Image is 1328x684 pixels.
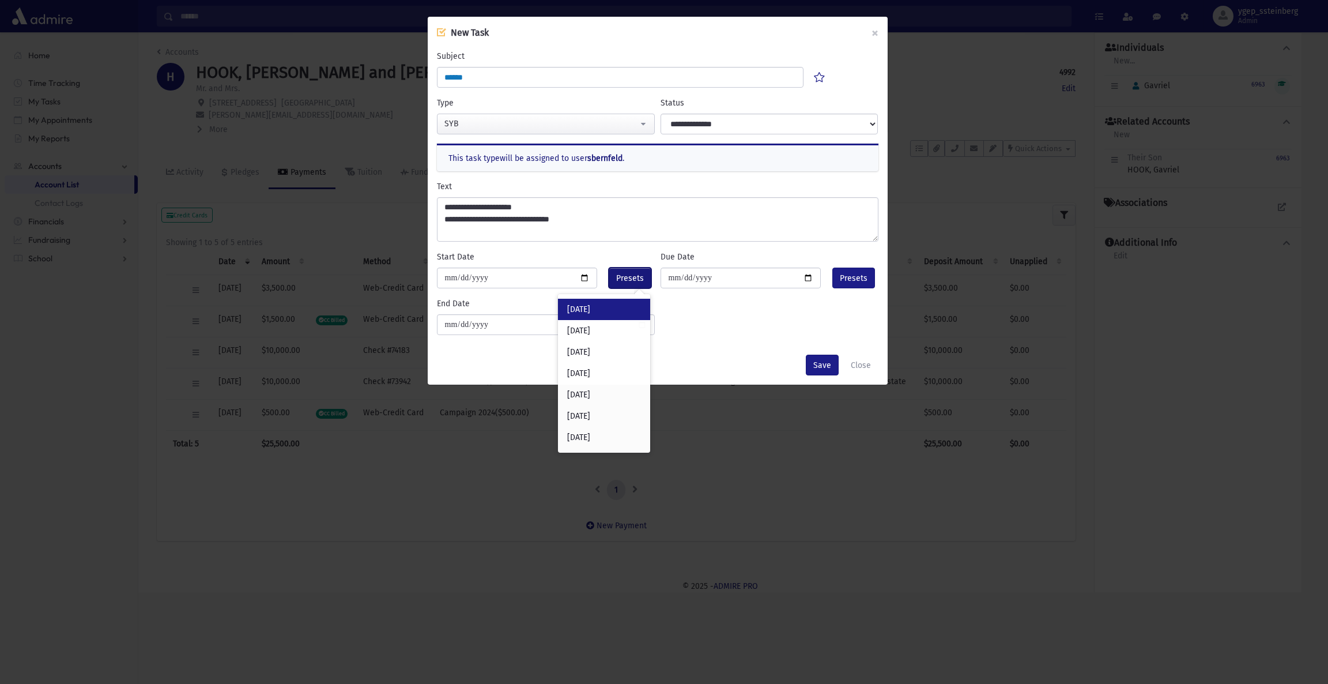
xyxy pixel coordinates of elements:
span: will be assigned to user . [500,153,624,163]
button: SYB [437,114,655,134]
div: [DATE] [558,363,650,384]
div: This task type [437,144,878,171]
button: Presets [832,268,875,288]
label: Status [661,97,684,109]
label: Text [437,181,452,193]
b: sbernfeld [587,153,622,163]
label: Due Date [661,251,695,263]
div: [DATE] [558,341,650,363]
button: Presets [609,268,651,288]
label: Start Date [437,251,474,263]
label: End Date [437,298,470,310]
button: Save [806,355,839,375]
div: [DATE] [558,384,650,405]
div: [DATE] [558,427,650,448]
button: × [862,17,888,49]
span: New Task [451,27,489,38]
span: Presets [840,272,867,284]
div: [DATE] [558,299,650,320]
span: Presets [616,272,644,284]
label: Subject [437,50,465,62]
label: Type [437,97,454,109]
div: [DATE] [558,320,650,341]
button: Close [843,355,878,375]
div: [DATE] [558,405,650,427]
div: SYB [444,118,638,130]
